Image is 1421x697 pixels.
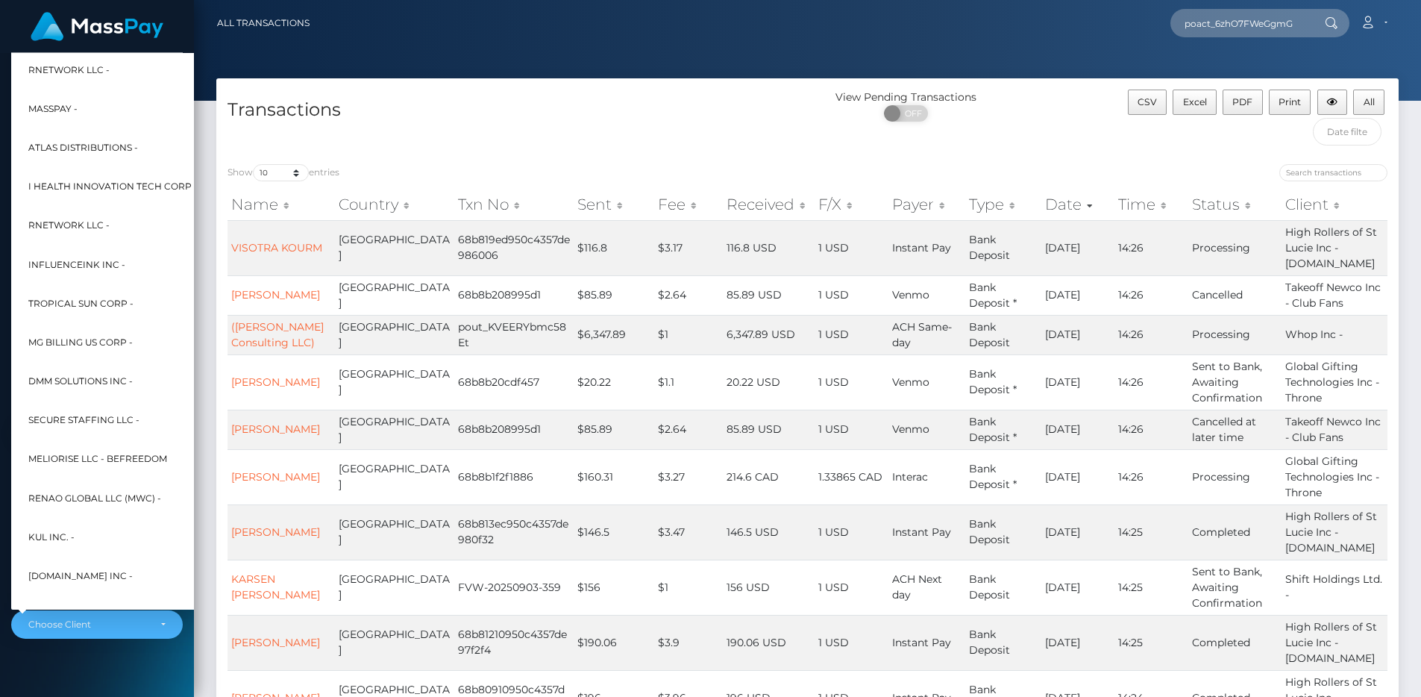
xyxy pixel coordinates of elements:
[335,315,454,354] td: [GEOGRAPHIC_DATA]
[723,560,815,615] td: 156 USD
[1041,504,1114,560] td: [DATE]
[1041,220,1114,275] td: [DATE]
[1114,504,1188,560] td: 14:25
[1188,190,1282,219] th: Status: activate to sort column ascending
[231,320,324,349] a: ([PERSON_NAME] Consulting LLC)
[723,354,815,410] td: 20.22 USD
[335,615,454,670] td: [GEOGRAPHIC_DATA]
[808,90,1005,105] div: View Pending Transactions
[31,12,163,41] img: MassPay Logo
[28,99,78,119] span: MassPay -
[815,410,888,449] td: 1 USD
[1282,410,1387,449] td: Takeoff Newco Inc - Club Fans
[1279,96,1301,107] span: Print
[815,615,888,670] td: 1 USD
[1114,275,1188,315] td: 14:26
[1188,410,1282,449] td: Cancelled at later time
[1282,190,1387,219] th: Client: activate to sort column ascending
[815,220,888,275] td: 1 USD
[892,470,928,484] span: Interac
[228,97,797,123] h4: Transactions
[1282,275,1387,315] td: Takeoff Newco Inc - Club Fans
[892,375,929,389] span: Venmo
[1282,615,1387,670] td: High Rollers of St Lucie Inc - [DOMAIN_NAME]
[28,528,75,547] span: Kul Inc. -
[28,489,161,508] span: Renao Global LLC (MWC) -
[28,449,167,469] span: Meliorise LLC - BEfreedom
[1114,615,1188,670] td: 14:25
[574,560,654,615] td: $156
[723,275,815,315] td: 85.89 USD
[1223,90,1263,115] button: PDF
[454,410,574,449] td: 68b8b208995d1
[28,216,110,235] span: rNetwork LLC -
[1282,354,1387,410] td: Global Gifting Technologies Inc - Throne
[28,138,138,157] span: Atlas Distributions -
[574,504,654,560] td: $146.5
[965,504,1041,560] td: Bank Deposit
[335,190,454,219] th: Country: activate to sort column ascending
[454,315,574,354] td: pout_KVEERYbmc58Et
[335,560,454,615] td: [GEOGRAPHIC_DATA]
[1282,315,1387,354] td: Whop Inc -
[892,572,942,601] span: ACH Next day
[574,220,654,275] td: $116.8
[253,164,309,181] select: Showentries
[1279,164,1387,181] input: Search transactions
[654,190,722,219] th: Fee: activate to sort column ascending
[888,190,964,219] th: Payer: activate to sort column ascending
[1114,560,1188,615] td: 14:25
[1188,354,1282,410] td: Sent to Bank, Awaiting Confirmation
[815,560,888,615] td: 1 USD
[1041,560,1114,615] td: [DATE]
[1114,449,1188,504] td: 14:26
[1041,315,1114,354] td: [DATE]
[1041,410,1114,449] td: [DATE]
[1041,354,1114,410] td: [DATE]
[965,560,1041,615] td: Bank Deposit
[11,610,183,639] button: Choose Client
[723,220,815,275] td: 116.8 USD
[1041,449,1114,504] td: [DATE]
[1114,315,1188,354] td: 14:26
[1041,190,1114,219] th: Date: activate to sort column ascending
[1188,275,1282,315] td: Cancelled
[654,275,722,315] td: $2.64
[454,190,574,219] th: Txn No: activate to sort column ascending
[1232,96,1252,107] span: PDF
[1269,90,1311,115] button: Print
[1114,190,1188,219] th: Time: activate to sort column ascending
[965,410,1041,449] td: Bank Deposit *
[654,354,722,410] td: $1.1
[723,504,815,560] td: 146.5 USD
[335,275,454,315] td: [GEOGRAPHIC_DATA]
[454,504,574,560] td: 68b813ec950c4357de980f32
[815,315,888,354] td: 1 USD
[217,7,310,39] a: All Transactions
[965,220,1041,275] td: Bank Deposit
[654,504,722,560] td: $3.47
[1364,96,1375,107] span: All
[965,275,1041,315] td: Bank Deposit *
[1313,118,1381,146] input: Date filter
[654,449,722,504] td: $3.27
[231,525,320,539] a: [PERSON_NAME]
[1188,504,1282,560] td: Completed
[574,190,654,219] th: Sent: activate to sort column ascending
[815,190,888,219] th: F/X: activate to sort column ascending
[892,422,929,436] span: Venmo
[574,275,654,315] td: $85.89
[892,525,951,539] span: Instant Pay
[654,615,722,670] td: $3.9
[965,315,1041,354] td: Bank Deposit
[454,275,574,315] td: 68b8b208995d1
[892,320,952,349] span: ACH Same-day
[335,410,454,449] td: [GEOGRAPHIC_DATA]
[231,288,320,301] a: [PERSON_NAME]
[1183,96,1207,107] span: Excel
[574,354,654,410] td: $20.22
[892,636,951,649] span: Instant Pay
[28,566,133,586] span: [DOMAIN_NAME] INC -
[1188,220,1282,275] td: Processing
[1188,615,1282,670] td: Completed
